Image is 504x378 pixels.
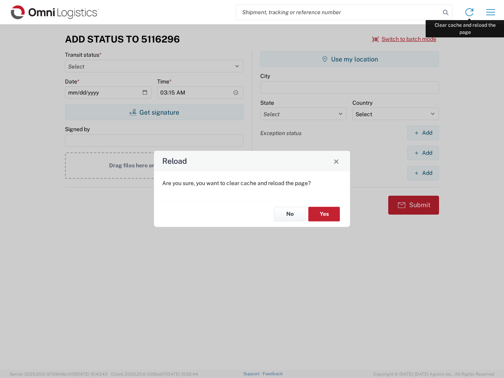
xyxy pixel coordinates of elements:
button: Close [331,156,342,167]
p: Are you sure, you want to clear cache and reload the page? [162,180,342,187]
h4: Reload [162,156,187,167]
button: No [274,207,306,221]
button: Yes [308,207,340,221]
input: Shipment, tracking or reference number [236,5,440,20]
